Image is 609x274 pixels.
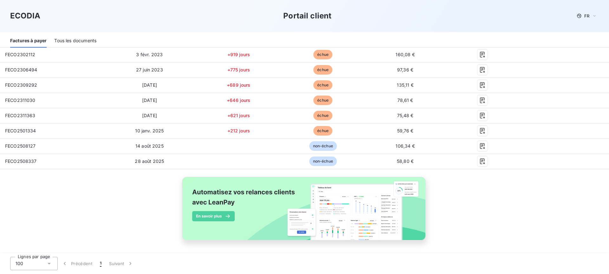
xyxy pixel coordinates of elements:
[227,52,250,57] span: +919 jours
[313,126,332,136] span: échue
[397,113,414,118] span: 75,48 €
[397,82,413,88] span: 135,11 €
[5,113,36,118] span: FECO2311363
[142,97,157,103] span: [DATE]
[54,34,96,48] div: Tous les documents
[396,52,415,57] span: 160,08 €
[5,128,36,133] span: FECO2501334
[5,97,36,103] span: FECO2311030
[100,260,101,267] span: 1
[309,157,337,166] span: non-échue
[16,260,23,267] span: 100
[58,257,96,270] button: Précédent
[176,173,433,251] img: banner
[227,67,250,72] span: +775 jours
[313,50,332,59] span: échue
[136,67,163,72] span: 27 juin 2023
[5,143,36,149] span: FECO2508127
[142,82,157,88] span: [DATE]
[313,80,332,90] span: échue
[584,13,589,18] span: FR
[5,82,37,88] span: FECO2309292
[283,10,331,22] h3: Portail client
[105,257,137,270] button: Suivant
[397,158,414,164] span: 58,80 €
[136,52,163,57] span: 3 févr. 2023
[397,97,413,103] span: 78,61 €
[135,143,164,149] span: 14 août 2025
[142,113,157,118] span: [DATE]
[135,158,164,164] span: 28 août 2025
[10,34,47,48] div: Factures à payer
[5,67,37,72] span: FECO2306494
[227,97,251,103] span: +646 jours
[313,111,332,120] span: échue
[10,10,40,22] h3: ECODIA
[5,52,36,57] span: FECO2302112
[396,143,415,149] span: 106,34 €
[309,141,337,151] span: non-échue
[227,82,251,88] span: +689 jours
[227,113,250,118] span: +621 jours
[397,128,414,133] span: 59,76 €
[227,128,250,133] span: +212 jours
[313,65,332,75] span: échue
[135,128,164,133] span: 10 janv. 2025
[313,96,332,105] span: échue
[5,158,37,164] span: FECO2508337
[96,257,105,270] button: 1
[397,67,413,72] span: 97,36 €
